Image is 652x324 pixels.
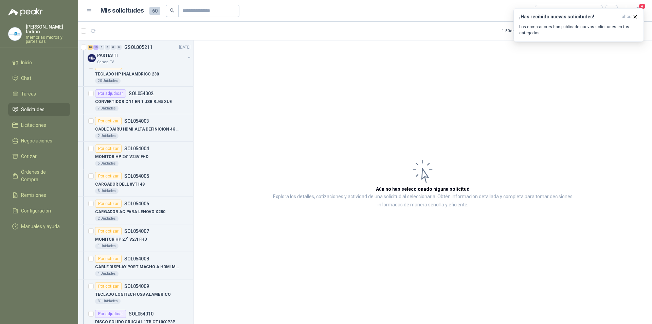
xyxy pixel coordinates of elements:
span: search [170,8,175,13]
span: Manuales y ayuda [21,223,60,230]
div: Por cotizar [95,117,122,125]
span: Negociaciones [21,137,52,144]
div: Por cotizar [95,200,122,208]
h1: Mis solicitudes [101,6,144,16]
a: Cotizar [8,150,70,163]
a: Por cotizarSOL054006CARGADOR AC PARA LENOVO X2802 Unidades [78,197,193,224]
p: Explora los detalles, cotizaciones y actividad de una solicitud al seleccionarla. Obtén informaci... [261,193,584,209]
h3: Aún no has seleccionado niguna solicitud [376,185,470,193]
div: Por cotizar [95,227,122,235]
div: 0 [105,45,110,50]
a: 10 13 0 0 0 0 GSOL005211[DATE] Company LogoPARTES TICaracol TV [88,43,192,65]
p: SOL054008 [124,256,149,261]
a: Inicio [8,56,70,69]
a: Por cotizarSOL054004MONITOR HP 24" V24V FHD5 Unidades [78,142,193,169]
p: memorias micros y partes sas [26,35,70,44]
a: Chat [8,72,70,85]
a: Licitaciones [8,119,70,132]
p: CABLE DAIRU HDMI ALTA DEFINICIÓN 4K 2M [95,126,180,133]
div: 20 Unidades [95,78,121,84]
p: Caracol TV [97,59,114,65]
div: 0 [116,45,122,50]
p: TECLADO LOGITECH USB ALAMBRICO [95,291,170,298]
a: Negociaciones [8,134,70,147]
p: [PERSON_NAME] ladino [26,24,70,34]
img: Logo peakr [8,8,43,16]
p: SOL054002 [129,91,153,96]
p: CONVERTIDOR C 11 EN 1 USB RJ45 XUE [95,99,172,105]
p: SOL054005 [124,174,149,178]
p: SOL054001 [124,64,149,68]
span: 4 [638,3,646,10]
p: SOL054006 [124,201,149,206]
span: Inicio [21,59,32,66]
div: Por cotizar [95,282,122,290]
div: Por cotizar [95,144,122,153]
p: CARGADOR DELL 0VT148 [95,181,145,188]
img: Company Logo [8,28,21,40]
span: Cotizar [21,153,37,160]
span: Chat [21,74,31,82]
div: 2 Unidades [95,216,119,221]
div: 1 - 50 de 181 [502,25,544,36]
span: Solicitudes [21,106,44,113]
div: 7 Unidades [95,106,119,111]
p: MONITOR HP 27" V27I FHD [95,236,147,243]
button: 4 [632,5,644,17]
p: PARTES TI [97,52,118,59]
p: SOL054004 [124,146,149,151]
p: [DATE] [179,44,191,51]
a: Por cotizarSOL054005CARGADOR DELL 0VT1483 Unidades [78,169,193,197]
div: 1 Unidades [95,243,119,249]
div: Por adjudicar [95,89,126,98]
a: Manuales y ayuda [8,220,70,233]
div: 0 [111,45,116,50]
div: 5 Unidades [95,161,119,166]
a: Tareas [8,87,70,100]
a: Configuración [8,204,70,217]
p: SOL054009 [124,284,149,289]
div: 2 Unidades [95,133,119,139]
span: Configuración [21,207,51,215]
p: MONITOR HP 24" V24V FHD [95,154,148,160]
p: SOL054003 [124,119,149,123]
p: CABLE DISPLAY PORT MACHO A HDMI MACHO [95,264,180,270]
p: GSOL005211 [124,45,152,50]
span: Remisiones [21,191,46,199]
span: Licitaciones [21,121,46,129]
a: Por cotizarSOL054009TECLADO LOGITECH USB ALAMBRICO31 Unidades [78,279,193,307]
div: Todas [539,7,554,15]
a: Por adjudicarSOL054002CONVERTIDOR C 11 EN 1 USB RJ45 XUE7 Unidades [78,87,193,114]
div: 31 Unidades [95,299,121,304]
a: Órdenes de Compra [8,166,70,186]
a: Por cotizarSOL054001TECLADO HP INALAMBRICO 23020 Unidades [78,59,193,87]
div: 10 [88,45,93,50]
a: Por cotizarSOL054007MONITOR HP 27" V27I FHD1 Unidades [78,224,193,252]
span: 60 [149,7,160,15]
a: Por cotizarSOL054008CABLE DISPLAY PORT MACHO A HDMI MACHO4 Unidades [78,252,193,279]
div: 13 [93,45,98,50]
div: 3 Unidades [95,188,119,194]
p: SOL054007 [124,229,149,234]
div: Por cotizar [95,172,122,180]
div: Por adjudicar [95,310,126,318]
p: CARGADOR AC PARA LENOVO X280 [95,209,165,215]
a: Solicitudes [8,103,70,116]
span: Tareas [21,90,36,98]
p: TECLADO HP INALAMBRICO 230 [95,71,159,78]
a: Por cotizarSOL054003CABLE DAIRU HDMI ALTA DEFINICIÓN 4K 2M2 Unidades [78,114,193,142]
div: 4 Unidades [95,271,119,276]
img: Company Logo [88,54,96,62]
div: 0 [99,45,104,50]
p: SOL054010 [129,311,153,316]
span: Órdenes de Compra [21,168,64,183]
a: Remisiones [8,189,70,202]
div: Por cotizar [95,255,122,263]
